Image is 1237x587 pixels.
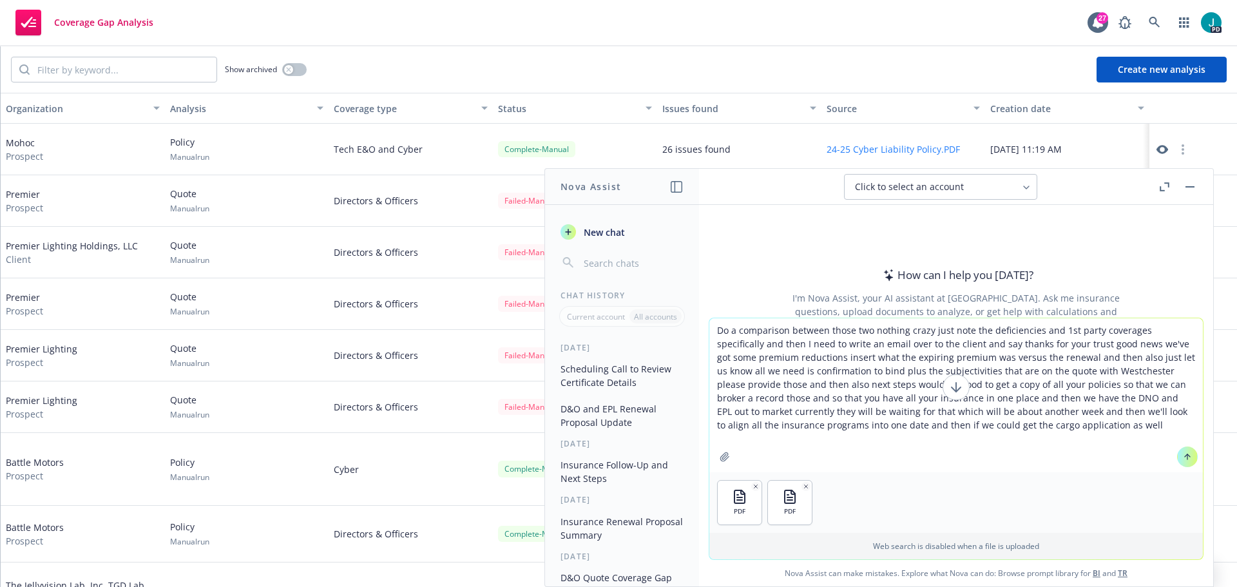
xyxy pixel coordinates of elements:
div: [DATE] 11:19 AM [985,124,1149,175]
input: Search chats [581,254,684,272]
a: Coverage Gap Analysis [10,5,158,41]
span: Manual run [170,409,209,420]
svg: Search [19,64,30,75]
div: Tech E&O and Cyber [329,124,493,175]
span: Manual run [170,536,209,547]
span: Prospect [6,534,64,548]
div: Directors & Officers [329,381,493,433]
img: photo [1201,12,1222,33]
div: Premier Lighting [6,394,77,421]
span: Prospect [6,407,77,421]
button: Issues found [657,93,821,124]
div: Policy [170,456,209,483]
div: [DATE] [545,551,699,562]
span: Manual run [170,358,209,369]
span: Prospect [6,469,64,483]
p: Web search is disabled when a file is uploaded [717,541,1195,552]
span: Manual run [170,306,209,317]
div: Premier Lighting Holdings, LLC [6,239,138,266]
span: PDF [734,507,745,515]
div: Complete - Manual [498,141,575,157]
button: Status [493,93,657,124]
span: Manual run [170,203,209,214]
div: Failed - Manual [498,193,562,209]
div: Battle Motors [6,521,64,548]
span: Prospect [6,149,43,163]
button: Insurance Follow-Up and Next Steps [555,454,689,489]
div: Premier [6,291,43,318]
span: Show archived [225,64,277,75]
button: Insurance Renewal Proposal Summary [555,511,689,546]
div: Directors & Officers [329,227,493,278]
div: Failed - Manual [498,399,562,415]
div: Coverage type [334,102,474,115]
span: Prospect [6,201,43,215]
button: Scheduling Call to Review Certificate Details [555,358,689,393]
span: Manual run [170,151,209,162]
div: [DATE] [545,494,699,505]
span: Manual run [170,472,209,483]
span: Coverage Gap Analysis [54,17,153,28]
div: Battle Motors [6,456,64,483]
div: Status [498,102,638,115]
div: Analysis [170,102,310,115]
div: Premier Lighting [6,342,77,369]
div: 27 [1097,12,1108,24]
span: Manual run [170,255,209,265]
div: Failed - Manual [498,244,562,260]
div: Premier [6,188,43,215]
div: Issues found [662,102,802,115]
span: Click to select an account [855,180,964,193]
span: New chat [581,226,625,239]
a: BI [1093,568,1100,579]
div: Quote [170,393,209,420]
div: Failed - Manual [498,296,562,312]
div: Directors & Officers [329,506,493,563]
textarea: Do a comparison between those two nothing crazy just note the deficiencies and 1st party coverage... [709,318,1203,472]
p: Current account [567,311,625,322]
button: Organization [1,93,165,124]
div: Creation date [990,102,1130,115]
div: Quote [170,238,209,265]
div: [DATE] [545,438,699,449]
a: Switch app [1171,10,1197,35]
button: Coverage type [329,93,493,124]
a: TR [1118,568,1127,579]
div: 26 issues found [662,142,731,156]
button: PDF [768,481,812,524]
div: Complete - Manual [498,526,575,542]
button: PDF [718,481,762,524]
div: Directors & Officers [329,175,493,227]
p: All accounts [634,311,677,322]
div: Quote [170,290,209,317]
button: 24-25 Cyber Liability Policy.PDF [827,142,960,156]
span: PDF [784,507,796,515]
div: Quote [170,187,209,214]
div: Organization [6,102,146,115]
div: Failed - Manual [498,347,562,363]
div: Directors & Officers [329,330,493,381]
span: Prospect [6,356,77,369]
div: I'm Nova Assist, your AI assistant at [GEOGRAPHIC_DATA]. Ask me insurance questions, upload docum... [775,291,1137,332]
span: Client [6,253,138,266]
div: Source [827,102,966,115]
div: Complete - Manual [498,461,575,477]
button: Create new analysis [1097,57,1227,82]
div: Chat History [545,290,699,301]
div: Cyber [329,433,493,506]
button: New chat [555,220,689,244]
button: Source [821,93,986,124]
button: Click to select an account [844,174,1037,200]
div: Quote [170,342,209,369]
div: Policy [170,135,209,162]
input: Filter by keyword... [30,57,216,82]
button: D&O and EPL Renewal Proposal Update [555,398,689,433]
span: Nova Assist can make mistakes. Explore what Nova can do: Browse prompt library for and [704,560,1208,586]
div: [DATE] [545,342,699,353]
a: Report a Bug [1112,10,1138,35]
h1: Nova Assist [561,180,621,193]
button: Analysis [165,93,329,124]
div: Mohoc [6,136,43,163]
a: Search [1142,10,1167,35]
button: Creation date [985,93,1149,124]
